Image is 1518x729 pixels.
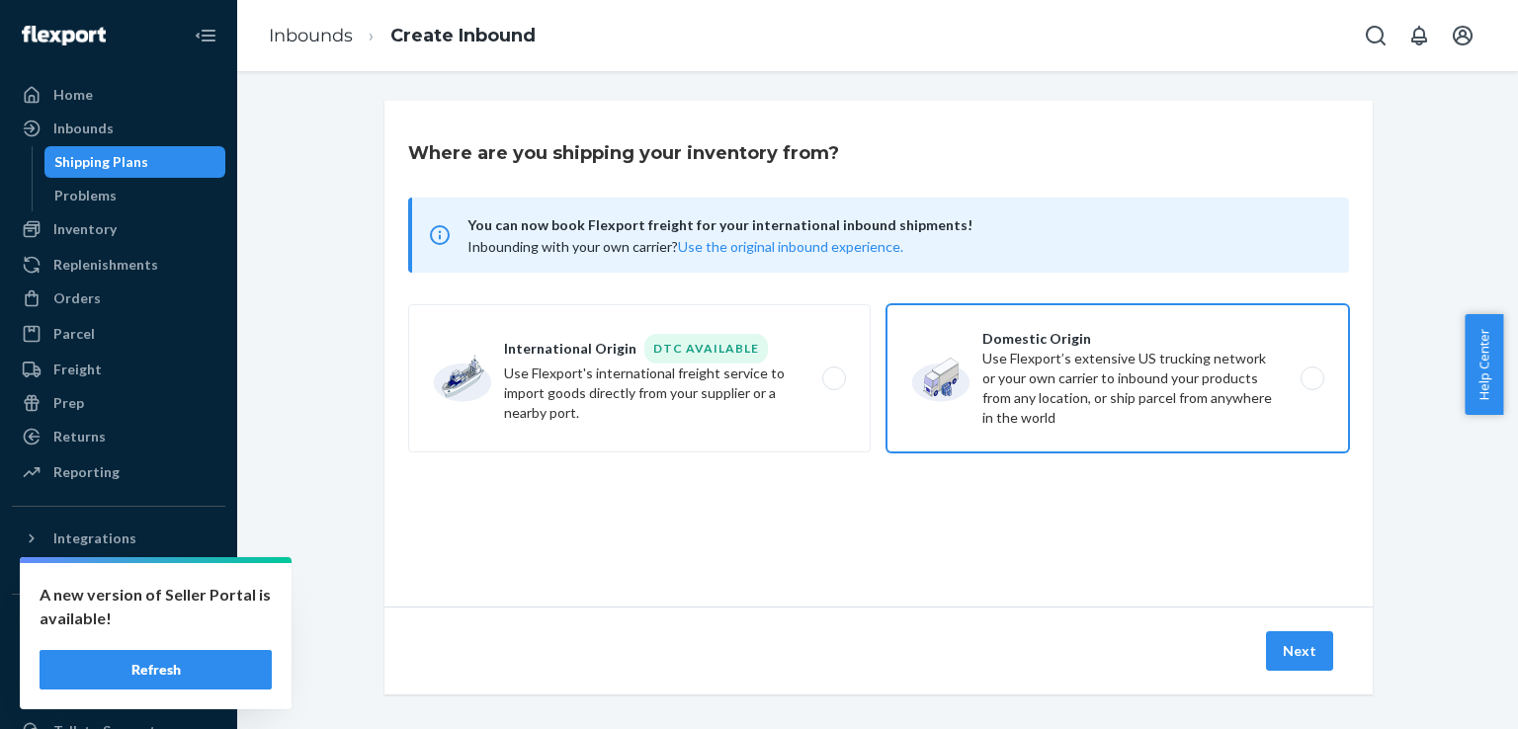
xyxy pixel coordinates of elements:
a: Inbounds [269,25,353,46]
a: Prep [12,387,225,419]
button: Open account menu [1443,16,1482,55]
button: Close Navigation [186,16,225,55]
span: Inbounding with your own carrier? [467,238,903,255]
div: Inbounds [53,119,114,138]
a: Parcel [12,318,225,350]
div: Problems [54,186,117,205]
a: Inventory [12,213,225,245]
a: Replenishments [12,249,225,281]
a: Shipping Plans [44,146,226,178]
div: Orders [53,288,101,308]
div: Replenishments [53,255,158,275]
div: Parcel [53,324,95,344]
div: Home [53,85,93,105]
a: Add Integration [12,562,225,586]
div: Shipping Plans [54,152,148,172]
div: Inventory [53,219,117,239]
a: Create Inbound [390,25,536,46]
span: You can now book Flexport freight for your international inbound shipments! [467,213,1325,237]
div: Freight [53,360,102,379]
button: Use the original inbound experience. [678,237,903,257]
button: Help Center [1465,314,1503,415]
a: Problems [44,180,226,211]
a: Home [12,79,225,111]
button: Next [1266,631,1333,671]
button: Integrations [12,523,225,554]
a: Returns [12,421,225,452]
button: Refresh [40,650,272,689]
img: Flexport logo [22,26,106,45]
a: Add Fast Tag [12,650,225,674]
div: Reporting [53,462,120,482]
a: Freight [12,354,225,385]
div: Returns [53,427,106,446]
a: Orders [12,283,225,314]
ol: breadcrumbs [253,7,551,65]
p: A new version of Seller Portal is available! [40,583,272,630]
a: Reporting [12,456,225,488]
button: Fast Tags [12,610,225,642]
button: Open Search Box [1356,16,1395,55]
button: Open notifications [1399,16,1439,55]
div: Integrations [53,528,136,548]
a: Settings [12,682,225,713]
h3: Where are you shipping your inventory from? [408,140,839,166]
a: Inbounds [12,113,225,144]
div: Prep [53,393,84,413]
